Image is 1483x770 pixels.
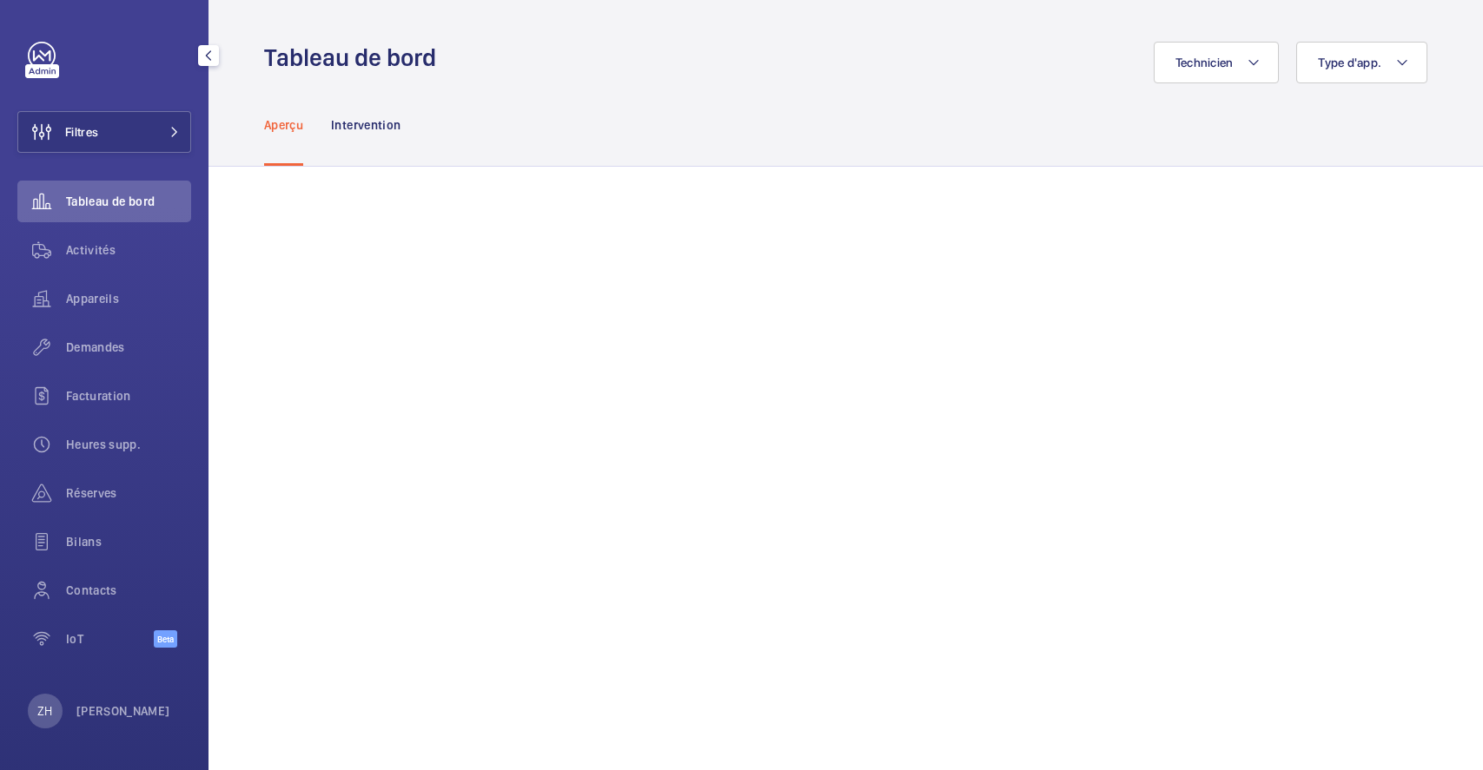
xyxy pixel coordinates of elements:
[264,116,303,134] p: Aperçu
[37,702,52,720] p: ZH
[76,702,170,720] p: [PERSON_NAME]
[66,630,154,648] span: IoT
[66,290,191,307] span: Appareils
[1175,56,1234,69] span: Technicien
[66,339,191,356] span: Demandes
[66,193,191,210] span: Tableau de bord
[66,241,191,259] span: Activités
[154,630,177,648] span: Beta
[264,42,447,74] h1: Tableau de bord
[1296,42,1427,83] button: Type d'app.
[66,533,191,550] span: Bilans
[1154,42,1280,83] button: Technicien
[1318,56,1381,69] span: Type d'app.
[66,387,191,405] span: Facturation
[17,111,191,153] button: Filtres
[66,436,191,453] span: Heures supp.
[66,582,191,599] span: Contacts
[66,484,191,502] span: Réserves
[331,116,401,134] p: Intervention
[65,123,98,141] span: Filtres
